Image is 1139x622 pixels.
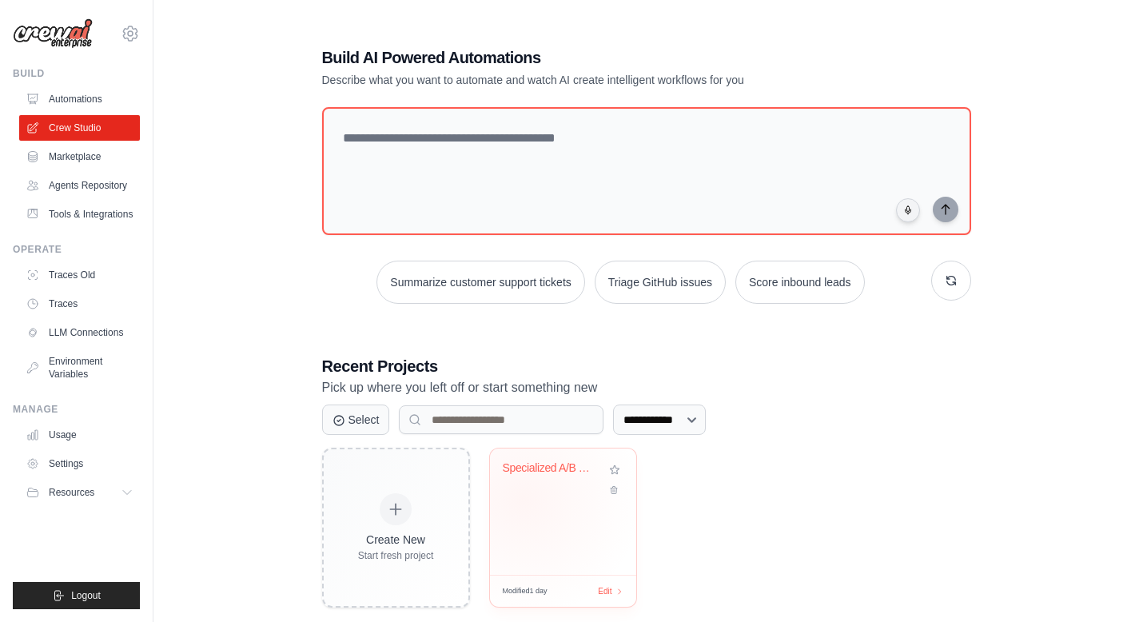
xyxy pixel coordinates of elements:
[358,549,434,562] div: Start fresh project
[1059,545,1139,622] iframe: Chat Widget
[13,243,140,256] div: Operate
[503,586,548,597] span: Modified 1 day
[19,262,140,288] a: Traces Old
[13,582,140,609] button: Logout
[19,115,140,141] a: Crew Studio
[19,320,140,345] a: LLM Connections
[19,349,140,387] a: Environment Variables
[19,451,140,476] a: Settings
[71,589,101,602] span: Logout
[606,482,623,498] button: Delete project
[19,480,140,505] button: Resources
[13,67,140,80] div: Build
[598,585,611,597] span: Edit
[322,405,390,435] button: Select
[19,173,140,198] a: Agents Repository
[735,261,865,304] button: Score inbound leads
[896,198,920,222] button: Click to speak your automation idea
[322,355,971,377] h3: Recent Projects
[19,144,140,169] a: Marketplace
[503,461,599,476] div: Specialized A/B Testing Social Media Creator with Expert Visual Strategy
[322,46,859,69] h1: Build AI Powered Automations
[19,422,140,448] a: Usage
[19,86,140,112] a: Automations
[49,486,94,499] span: Resources
[19,201,140,227] a: Tools & Integrations
[376,261,584,304] button: Summarize customer support tickets
[358,532,434,548] div: Create New
[606,461,623,479] button: Add to favorites
[13,18,93,49] img: Logo
[931,261,971,301] button: Get new suggestions
[322,377,971,398] p: Pick up where you left off or start something new
[13,403,140,416] div: Manage
[322,72,859,88] p: Describe what you want to automate and watch AI create intelligent workflows for you
[595,261,726,304] button: Triage GitHub issues
[19,291,140,317] a: Traces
